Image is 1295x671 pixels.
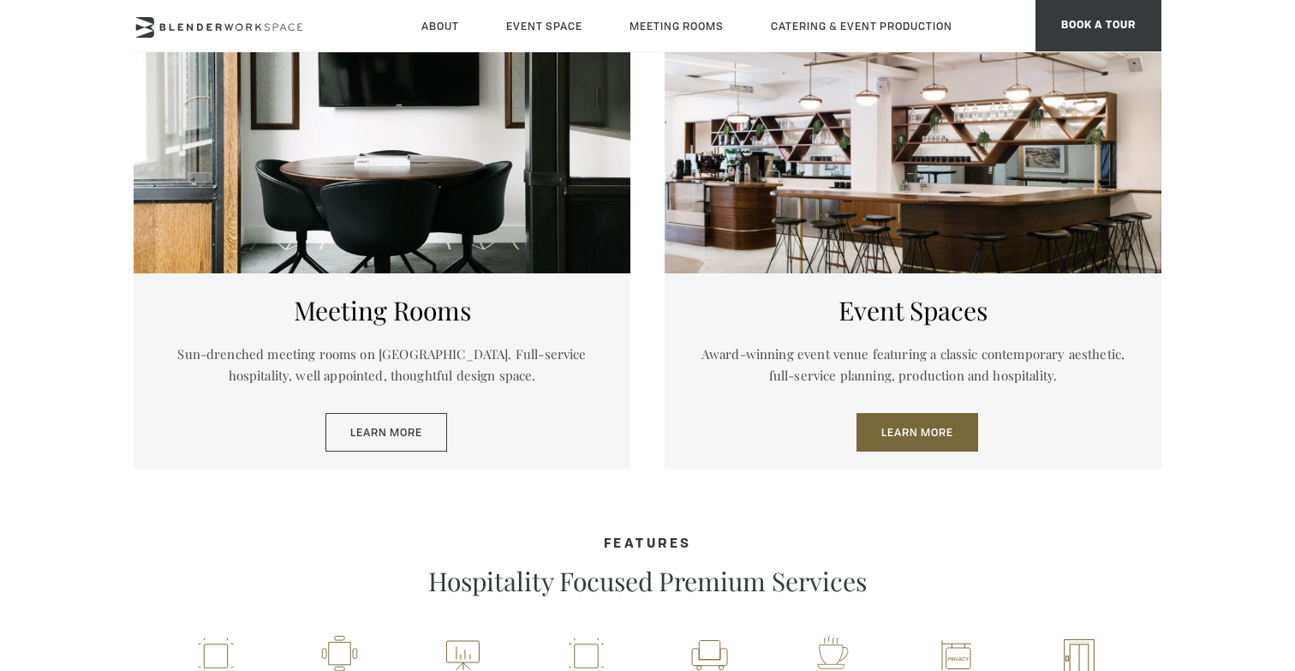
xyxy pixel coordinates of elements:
p: Hospitality Focused Premium Services [348,566,947,596]
a: Learn More [856,413,978,452]
h5: Event Spaces [690,295,1136,326]
h5: Meeting Rooms [159,295,605,326]
h4: Features [134,537,1161,552]
p: Award-winning event venue featuring a classic contemporary aesthetic, full-service planning, prod... [690,344,1136,387]
p: Sun-drenched meeting rooms on [GEOGRAPHIC_DATA]. Full-service hospitality, well appointed, though... [159,344,605,387]
a: Learn More [325,413,447,452]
